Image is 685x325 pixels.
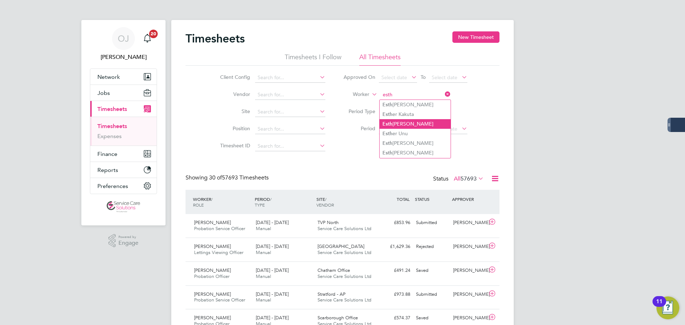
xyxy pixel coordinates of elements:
span: Scarborough Office [318,315,358,321]
div: £1,629.36 [376,241,413,253]
li: [PERSON_NAME] [380,100,451,110]
span: / [270,196,272,202]
span: ROLE [193,202,204,208]
span: Select date [381,74,407,81]
span: OJ [118,34,129,43]
span: TYPE [255,202,265,208]
span: 30 of [209,174,222,181]
button: Reports [90,162,157,178]
span: Engage [118,240,138,246]
span: Stratford - AP [318,291,345,297]
div: Saved [413,265,450,276]
span: [GEOGRAPHIC_DATA] [318,243,364,249]
div: [PERSON_NAME] [450,217,487,229]
input: Search for... [255,124,325,134]
span: Manual [256,225,271,232]
b: Esth [382,111,392,117]
span: Probation Service Officer [194,297,245,303]
span: [PERSON_NAME] [194,267,231,273]
div: [PERSON_NAME] [450,265,487,276]
a: Powered byEngage [108,234,139,248]
b: Esth [382,102,392,108]
div: Timesheets [90,117,157,146]
label: Vendor [218,91,250,97]
div: 11 [656,301,663,311]
label: Client Config [218,74,250,80]
input: Search for... [380,90,451,100]
span: Service Care Solutions Ltd [318,273,371,279]
input: Search for... [255,107,325,117]
div: WORKER [191,193,253,211]
span: To [418,72,428,82]
button: Timesheets [90,101,157,117]
span: Probation Officer [194,273,229,279]
span: TVP North [318,219,339,225]
li: [PERSON_NAME] [380,148,451,158]
label: Position [218,125,250,132]
span: / [325,196,326,202]
button: Finance [90,146,157,162]
div: [PERSON_NAME] [450,289,487,300]
span: Timesheets [97,106,127,112]
div: £973.88 [376,289,413,300]
li: er Kakuta [380,110,451,119]
a: Expenses [97,133,122,139]
span: Select date [432,126,457,132]
div: Status [433,174,485,184]
label: Worker [337,91,369,98]
span: Network [97,73,120,80]
input: Search for... [255,73,325,83]
li: Timesheets I Follow [285,53,341,66]
div: [PERSON_NAME] [450,241,487,253]
div: Saved [413,312,450,324]
span: 57693 Timesheets [209,174,269,181]
div: £574.37 [376,312,413,324]
span: Reports [97,167,118,173]
div: £491.24 [376,265,413,276]
li: [PERSON_NAME] [380,119,451,129]
span: 20 [149,30,158,38]
li: [PERSON_NAME] [380,138,451,148]
input: Search for... [255,90,325,100]
span: Service Care Solutions Ltd [318,297,371,303]
span: Service Care Solutions Ltd [318,225,371,232]
label: Timesheet ID [218,142,250,149]
button: Preferences [90,178,157,194]
span: Manual [256,273,271,279]
nav: Main navigation [81,20,166,225]
b: Esth [382,121,392,127]
a: Go to home page [90,201,157,213]
span: Lettings Viewing Officer [194,249,243,255]
span: Oliver Jefferson [90,53,157,61]
span: Preferences [97,183,128,189]
span: Manual [256,297,271,303]
b: Esth [382,131,392,137]
button: Jobs [90,85,157,101]
span: Finance [97,151,117,157]
span: VENDOR [316,202,334,208]
div: PERIOD [253,193,315,211]
span: [DATE] - [DATE] [256,243,289,249]
span: [DATE] - [DATE] [256,315,289,321]
span: [PERSON_NAME] [194,291,231,297]
div: Submitted [413,289,450,300]
span: Probation Service Officer [194,225,245,232]
span: / [211,196,213,202]
button: Network [90,69,157,85]
span: Powered by [118,234,138,240]
button: New Timesheet [452,31,499,43]
span: Chatham Office [318,267,350,273]
li: er Unu [380,129,451,138]
h2: Timesheets [186,31,245,46]
a: OJ[PERSON_NAME] [90,27,157,61]
span: [PERSON_NAME] [194,243,231,249]
span: [PERSON_NAME] [194,219,231,225]
div: SITE [315,193,376,211]
div: STATUS [413,193,450,205]
span: 57693 [461,175,477,182]
label: Approved On [343,74,375,80]
span: Manual [256,249,271,255]
a: Timesheets [97,123,127,130]
label: Site [218,108,250,115]
span: Jobs [97,90,110,96]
